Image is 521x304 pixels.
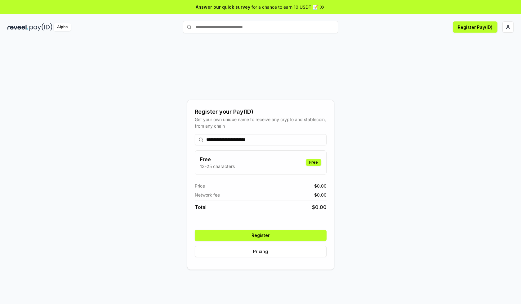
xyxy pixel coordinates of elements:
span: Total [195,203,207,211]
div: Alpha [54,23,71,31]
div: Register your Pay(ID) [195,107,327,116]
div: Get your own unique name to receive any crypto and stablecoin, from any chain [195,116,327,129]
p: 13-25 characters [200,163,235,170]
span: for a chance to earn 10 USDT 📝 [252,4,318,10]
button: Register [195,230,327,241]
h3: Free [200,156,235,163]
div: Free [306,159,321,166]
span: $ 0.00 [314,183,327,189]
span: Answer our quick survey [196,4,250,10]
button: Pricing [195,246,327,257]
span: Network fee [195,192,220,198]
span: $ 0.00 [314,192,327,198]
span: Price [195,183,205,189]
img: reveel_dark [7,23,28,31]
img: pay_id [29,23,52,31]
button: Register Pay(ID) [453,21,497,33]
span: $ 0.00 [312,203,327,211]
